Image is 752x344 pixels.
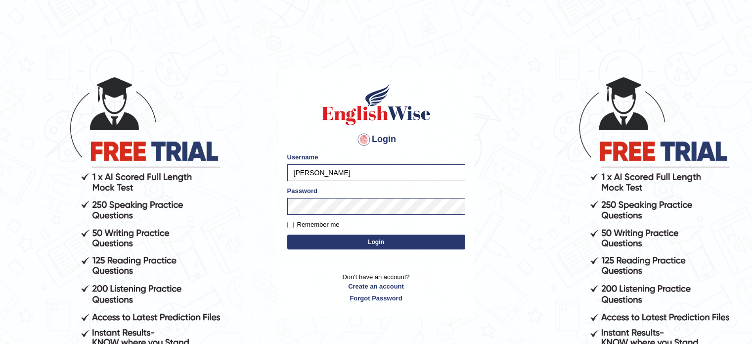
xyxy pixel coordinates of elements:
h4: Login [287,132,465,147]
input: Remember me [287,222,294,228]
img: Logo of English Wise sign in for intelligent practice with AI [320,82,433,127]
button: Login [287,235,465,249]
a: Forgot Password [287,294,465,303]
p: Don't have an account? [287,272,465,303]
label: Password [287,186,317,196]
a: Create an account [287,282,465,291]
label: Username [287,152,318,162]
label: Remember me [287,220,340,230]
